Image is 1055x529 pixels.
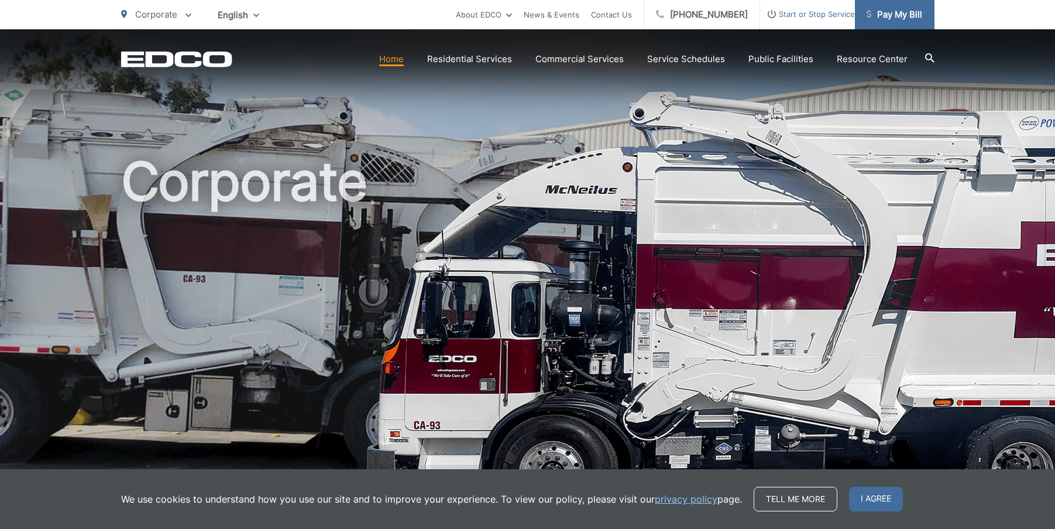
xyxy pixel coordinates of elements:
span: I agree [849,487,903,511]
a: Residential Services [427,52,512,66]
a: privacy policy [655,492,717,506]
a: Public Facilities [748,52,813,66]
span: Corporate [135,9,177,20]
a: About EDCO [456,8,512,22]
p: We use cookies to understand how you use our site and to improve your experience. To view our pol... [121,492,742,506]
span: English [209,5,268,25]
a: News & Events [524,8,579,22]
h1: Corporate [121,152,934,523]
a: EDCD logo. Return to the homepage. [121,51,232,67]
a: Service Schedules [647,52,725,66]
a: Tell me more [754,487,837,511]
span: Pay My Bill [867,8,922,22]
a: Resource Center [837,52,908,66]
a: Contact Us [591,8,632,22]
a: Commercial Services [535,52,624,66]
a: Home [379,52,404,66]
